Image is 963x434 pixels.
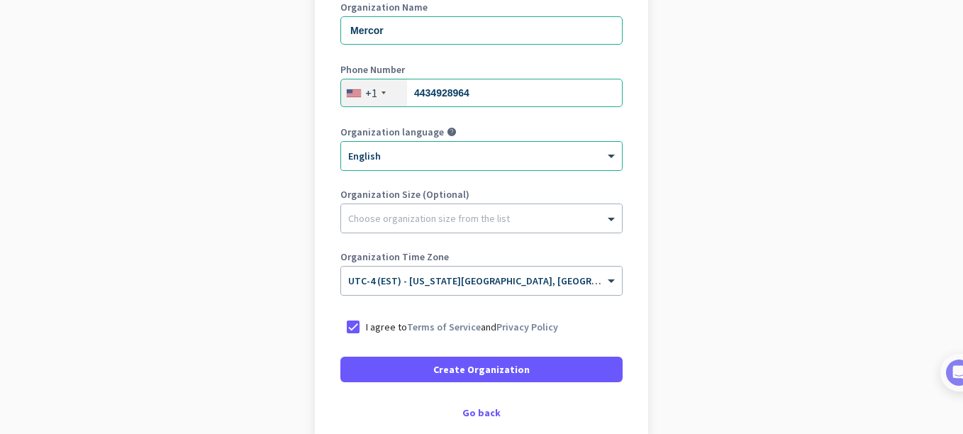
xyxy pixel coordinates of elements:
[340,189,623,199] label: Organization Size (Optional)
[340,252,623,262] label: Organization Time Zone
[365,86,377,100] div: +1
[433,362,530,377] span: Create Organization
[496,321,558,333] a: Privacy Policy
[366,320,558,334] p: I agree to and
[340,79,623,107] input: 201-555-0123
[407,321,481,333] a: Terms of Service
[340,2,623,12] label: Organization Name
[340,16,623,45] input: What is the name of your organization?
[340,65,623,74] label: Phone Number
[447,127,457,137] i: help
[340,357,623,382] button: Create Organization
[340,408,623,418] div: Go back
[340,127,444,137] label: Organization language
